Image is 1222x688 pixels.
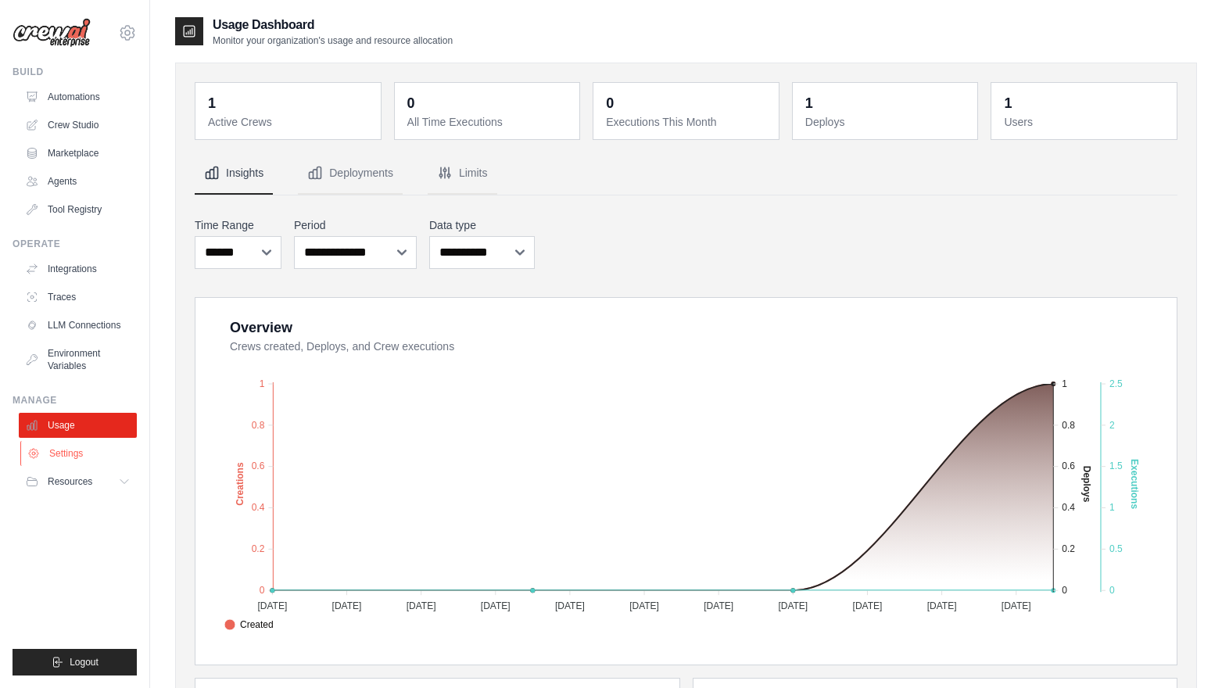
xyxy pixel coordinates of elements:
a: Crew Studio [19,113,137,138]
tspan: 1 [1062,378,1067,389]
dt: Users [1004,114,1167,130]
div: 1 [208,92,216,114]
text: Creations [235,462,245,506]
div: 1 [1004,92,1012,114]
div: Operate [13,238,137,250]
tspan: 2.5 [1109,378,1123,389]
a: Settings [20,441,138,466]
tspan: 0.5 [1109,543,1123,554]
tspan: [DATE] [629,600,659,611]
span: Logout [70,656,99,668]
div: 0 [606,92,614,114]
nav: Tabs [195,152,1177,195]
a: Environment Variables [19,341,137,378]
dt: All Time Executions [407,114,571,130]
label: Data type [429,217,535,233]
tspan: 0.2 [252,543,265,554]
dt: Active Crews [208,114,371,130]
tspan: 0.8 [1062,420,1075,431]
tspan: 0.6 [252,460,265,471]
tspan: 0 [260,585,265,596]
a: Usage [19,413,137,438]
tspan: [DATE] [778,600,808,611]
tspan: 0 [1109,585,1115,596]
tspan: [DATE] [481,600,511,611]
text: Executions [1129,459,1140,509]
tspan: [DATE] [927,600,957,611]
tspan: [DATE] [555,600,585,611]
a: Automations [19,84,137,109]
button: Deployments [298,152,403,195]
tspan: 0 [1062,585,1067,596]
button: Resources [19,469,137,494]
dt: Executions This Month [606,114,769,130]
tspan: [DATE] [257,600,287,611]
tspan: [DATE] [332,600,362,611]
div: Manage [13,394,137,407]
tspan: [DATE] [704,600,733,611]
div: 1 [805,92,813,114]
div: 0 [407,92,415,114]
span: Created [224,618,274,632]
tspan: 2 [1109,420,1115,431]
button: Limits [428,152,497,195]
tspan: [DATE] [407,600,436,611]
label: Time Range [195,217,281,233]
a: Tool Registry [19,197,137,222]
tspan: [DATE] [853,600,883,611]
a: Traces [19,285,137,310]
a: Integrations [19,256,137,281]
dt: Deploys [805,114,969,130]
div: Build [13,66,137,78]
label: Period [294,217,417,233]
a: LLM Connections [19,313,137,338]
a: Marketplace [19,141,137,166]
a: Agents [19,169,137,194]
button: Insights [195,152,273,195]
dt: Crews created, Deploys, and Crew executions [230,339,1158,354]
tspan: 0.6 [1062,460,1075,471]
tspan: 0.4 [1062,502,1075,513]
tspan: 1.5 [1109,460,1123,471]
span: Resources [48,475,92,488]
tspan: 1 [1109,502,1115,513]
tspan: 0.4 [252,502,265,513]
img: Logo [13,18,91,48]
tspan: 0.2 [1062,543,1075,554]
div: Overview [230,317,292,339]
tspan: [DATE] [1002,600,1031,611]
button: Logout [13,649,137,675]
tspan: 0.8 [252,420,265,431]
text: Deploys [1081,466,1092,503]
tspan: 1 [260,378,265,389]
h2: Usage Dashboard [213,16,453,34]
p: Monitor your organization's usage and resource allocation [213,34,453,47]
